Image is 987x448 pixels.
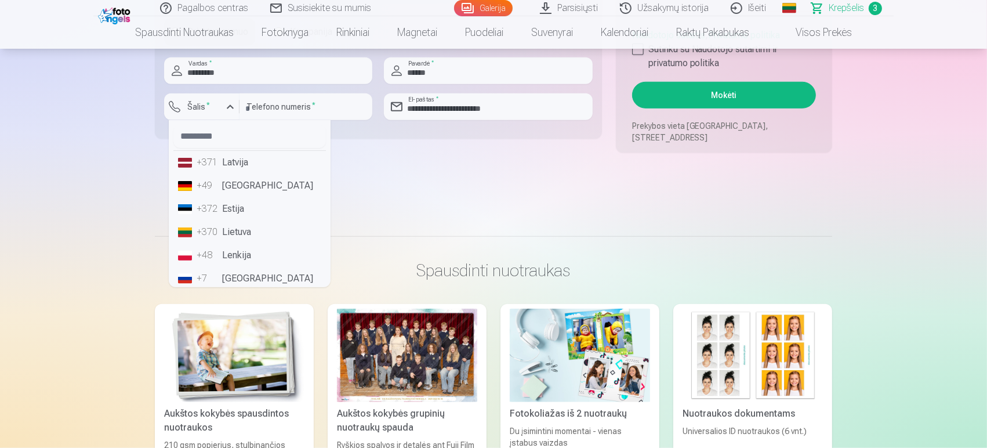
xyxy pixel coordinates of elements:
li: [GEOGRAPHIC_DATA] [173,174,326,197]
div: +372 [197,202,220,216]
li: Latvija [173,151,326,174]
li: Lietuva [173,221,326,244]
button: Mokėti [632,82,816,109]
li: Lenkija [173,244,326,267]
a: Fotoknyga [248,16,322,49]
label: Sutinku su Naudotojo sutartimi ir privatumo politika [632,42,816,70]
a: Rinkiniai [322,16,383,49]
button: Šalis* [164,93,240,120]
div: +371 [197,156,220,169]
a: Raktų pakabukas [662,16,763,49]
span: 3 [869,2,882,15]
span: Krepšelis [829,1,864,15]
a: Puodeliai [451,16,517,49]
a: Kalendoriai [587,16,662,49]
div: +370 [197,225,220,239]
a: Suvenyrai [517,16,587,49]
li: Estija [173,197,326,221]
p: Prekybos vieta [GEOGRAPHIC_DATA], [STREET_ADDRESS] [632,120,816,143]
img: Nuotraukos dokumentams [683,309,823,402]
h3: Spausdinti nuotraukas [164,260,823,281]
label: Šalis [183,101,215,113]
img: /fa2 [98,5,133,24]
div: Nuotraukos dokumentams [678,407,828,421]
div: Fotokoliažas iš 2 nuotraukų [505,407,655,421]
div: +48 [197,248,220,262]
img: Aukštos kokybės spausdintos nuotraukos [164,309,304,402]
div: Aukštos kokybės grupinių nuotraukų spauda [332,407,482,435]
a: Magnetai [383,16,451,49]
div: +49 [197,179,220,193]
div: Aukštos kokybės spausdintos nuotraukos [159,407,309,435]
img: Fotokoliažas iš 2 nuotraukų [510,309,650,402]
li: [GEOGRAPHIC_DATA] [173,267,326,290]
a: Visos prekės [763,16,866,49]
a: Spausdinti nuotraukas [121,16,248,49]
div: +7 [197,272,220,286]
